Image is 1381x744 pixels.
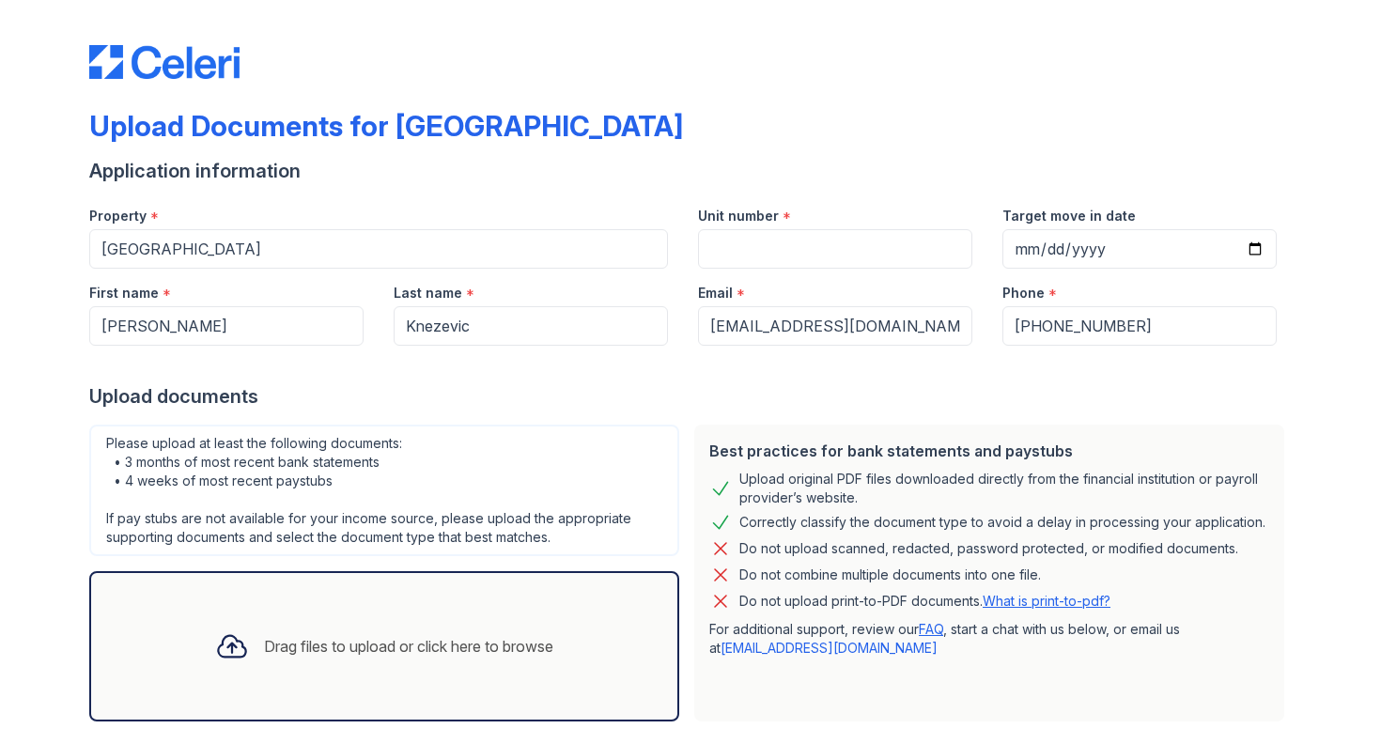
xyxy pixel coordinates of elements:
[709,620,1269,658] p: For additional support, review our , start a chat with us below, or email us at
[89,425,679,556] div: Please upload at least the following documents: • 3 months of most recent bank statements • 4 wee...
[394,284,462,302] label: Last name
[739,511,1265,534] div: Correctly classify the document type to avoid a delay in processing your application.
[709,440,1269,462] div: Best practices for bank statements and paystubs
[739,592,1110,611] p: Do not upload print-to-PDF documents.
[89,207,147,225] label: Property
[983,593,1110,609] a: What is print-to-pdf?
[89,158,1292,184] div: Application information
[89,109,683,143] div: Upload Documents for [GEOGRAPHIC_DATA]
[1002,284,1045,302] label: Phone
[721,640,938,656] a: [EMAIL_ADDRESS][DOMAIN_NAME]
[919,621,943,637] a: FAQ
[739,537,1238,560] div: Do not upload scanned, redacted, password protected, or modified documents.
[89,284,159,302] label: First name
[739,564,1041,586] div: Do not combine multiple documents into one file.
[89,45,240,79] img: CE_Logo_Blue-a8612792a0a2168367f1c8372b55b34899dd931a85d93a1a3d3e32e68fde9ad4.png
[698,207,779,225] label: Unit number
[264,635,553,658] div: Drag files to upload or click here to browse
[739,470,1269,507] div: Upload original PDF files downloaded directly from the financial institution or payroll provider’...
[89,383,1292,410] div: Upload documents
[1002,207,1136,225] label: Target move in date
[698,284,733,302] label: Email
